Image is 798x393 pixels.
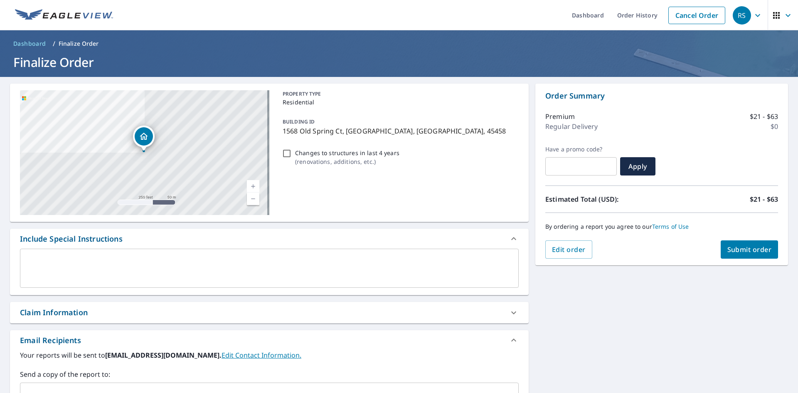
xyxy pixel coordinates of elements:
[627,162,649,171] span: Apply
[283,118,315,125] p: BUILDING ID
[20,335,81,346] div: Email Recipients
[668,7,725,24] a: Cancel Order
[545,146,617,153] label: Have a promo code?
[652,222,689,230] a: Terms of Use
[15,9,113,22] img: EV Logo
[295,157,399,166] p: ( renovations, additions, etc. )
[721,240,778,259] button: Submit order
[545,240,592,259] button: Edit order
[283,90,515,98] p: PROPERTY TYPE
[59,40,99,48] p: Finalize Order
[105,351,222,360] b: [EMAIL_ADDRESS][DOMAIN_NAME].
[283,126,515,136] p: 1568 Old Spring Ct, [GEOGRAPHIC_DATA], [GEOGRAPHIC_DATA], 45458
[545,111,575,121] p: Premium
[10,37,49,50] a: Dashboard
[10,54,788,71] h1: Finalize Order
[750,111,778,121] p: $21 - $63
[552,245,586,254] span: Edit order
[53,39,55,49] li: /
[10,302,529,323] div: Claim Information
[247,180,259,193] a: Current Level 17, Zoom In
[545,223,778,230] p: By ordering a report you agree to our
[20,350,519,360] label: Your reports will be sent to
[733,6,751,25] div: RS
[10,330,529,350] div: Email Recipients
[20,369,519,379] label: Send a copy of the report to:
[13,40,46,48] span: Dashboard
[727,245,772,254] span: Submit order
[295,148,399,157] p: Changes to structures in last 4 years
[20,307,88,318] div: Claim Information
[750,194,778,204] p: $21 - $63
[283,98,515,106] p: Residential
[222,351,301,360] a: EditContactInfo
[620,157,655,175] button: Apply
[545,90,778,101] p: Order Summary
[10,37,788,50] nav: breadcrumb
[133,126,155,151] div: Dropped pin, building 1, Residential property, 1568 Old Spring Ct Dayton, OH 45458
[771,121,778,131] p: $0
[545,121,598,131] p: Regular Delivery
[545,194,662,204] p: Estimated Total (USD):
[10,229,529,249] div: Include Special Instructions
[247,193,259,205] a: Current Level 17, Zoom Out
[20,233,123,245] div: Include Special Instructions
